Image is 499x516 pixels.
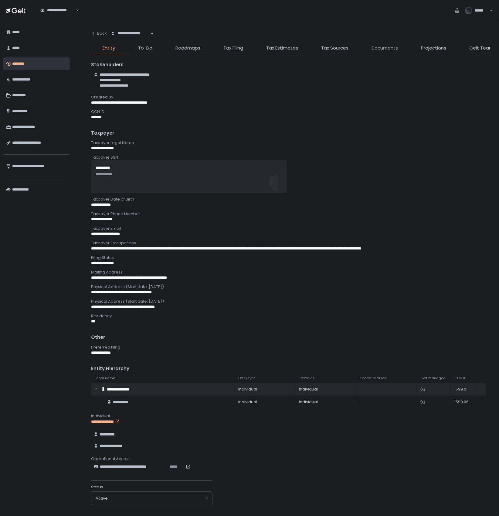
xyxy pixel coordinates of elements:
span: Operational role [360,376,387,380]
div: Physical Address (Start date: [DATE]) [91,299,491,304]
span: Projections [421,45,446,52]
div: - [360,399,413,405]
div: CCH ID [91,109,491,115]
div: Residency [91,313,491,319]
span: active [96,496,108,501]
button: Back [91,27,107,40]
div: Created By [91,95,491,100]
span: Taxed as [299,376,315,380]
div: Taxpayer [91,130,491,137]
div: Other [91,334,491,341]
div: Individual [299,387,352,392]
div: Taxpayer Email [91,226,491,231]
div: Taxpayer Date of Birth [91,197,491,202]
div: Back [91,31,107,36]
span: Tax Filing [223,45,243,52]
div: Taxpayer SSN [91,155,491,160]
div: Individual [238,399,292,405]
input: Search for option [111,36,150,42]
input: Search for option [108,495,205,501]
span: Gelt managed [420,376,446,380]
span: Entity [103,45,115,52]
span: Legal name [95,376,115,380]
div: Operational Access [91,456,491,462]
span: Tax Sources [321,45,348,52]
span: Status [91,484,103,490]
span: Roadmaps [175,45,200,52]
div: Preferred filing [91,345,491,350]
span: Tax Estimates [266,45,298,52]
input: Search for option [40,13,75,19]
div: Search for option [36,4,79,17]
div: Search for option [91,492,212,505]
div: Individual [91,413,491,419]
div: Search for option [107,27,154,40]
div: Individual [299,399,352,405]
div: Individual [238,387,292,392]
span: To-Do [138,45,152,52]
div: Taxpayer Occupations [91,240,491,246]
div: Stakeholders [91,61,491,68]
span: Entity type [238,376,256,380]
div: Mailing Address [91,270,491,275]
div: 1599.01 [454,387,475,392]
div: 1599.06 [454,399,475,405]
div: Physical Address (Start date: [DATE]) [91,284,491,290]
span: CCH ID [454,376,466,380]
div: Taxpayer Legal Name [91,140,491,146]
div: Entity Hierarchy [91,365,491,372]
div: Filing Status [91,255,491,260]
div: - [360,387,413,392]
span: Documents [372,45,398,52]
span: Gelt Team [469,45,494,52]
div: Taxpayer Phone Number [91,211,491,217]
